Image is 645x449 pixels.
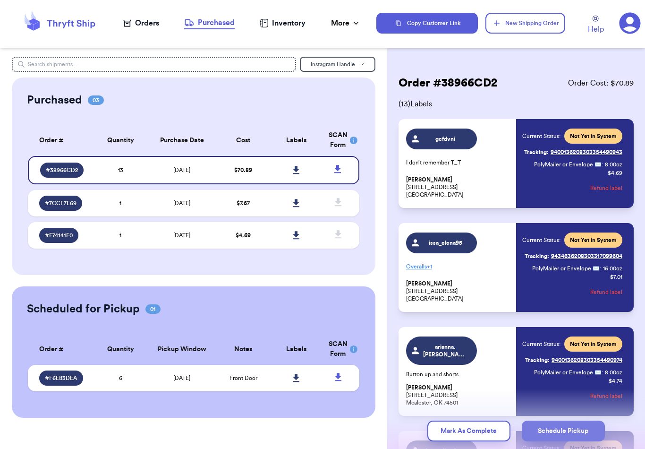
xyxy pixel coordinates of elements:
[229,375,257,381] span: Front Door
[45,374,77,382] span: # F6EB3DEA
[46,166,78,174] span: # 38966CD2
[173,233,190,238] span: [DATE]
[590,282,622,302] button: Refund label
[590,386,622,406] button: Refund label
[399,98,634,110] span: ( 13 ) Labels
[406,371,510,378] p: Button up and shorts
[28,125,94,156] th: Order #
[602,369,603,376] span: :
[524,148,549,156] span: Tracking:
[147,334,217,365] th: Pickup Window
[217,334,270,365] th: Notes
[423,135,468,143] span: gcfdvni
[406,384,510,406] p: [STREET_ADDRESS] Mcalester, OK 74501
[534,162,602,167] span: PolyMailer or Envelope ✉️
[427,421,510,441] button: Mark As Complete
[234,167,252,173] span: $ 70.89
[173,375,190,381] span: [DATE]
[427,264,432,269] span: + 1
[406,159,510,166] p: I don’t remember T_T
[145,304,161,314] span: 01
[588,16,604,35] a: Help
[406,176,510,199] p: [STREET_ADDRESS] [GEOGRAPHIC_DATA]
[123,17,159,29] a: Orders
[600,265,601,272] span: :
[522,132,560,140] span: Current Status:
[399,76,497,91] h2: Order # 38966CD2
[236,233,251,238] span: $ 4.69
[260,17,306,29] a: Inventory
[311,61,355,67] span: Instagram Handle
[608,169,622,177] p: $ 4.69
[28,334,94,365] th: Order #
[329,130,348,150] div: SCAN Form
[331,17,361,29] div: More
[119,233,121,238] span: 1
[270,334,322,365] th: Labels
[590,178,622,199] button: Refund label
[525,249,622,264] a: Tracking:9434636208303317099604
[602,161,603,168] span: :
[147,125,217,156] th: Purchase Date
[605,369,622,376] span: 8.00 oz
[603,265,622,272] span: 16.00 oz
[329,339,348,359] div: SCAN Form
[12,57,296,72] input: Search shipments...
[485,13,565,34] button: New Shipping Order
[45,199,76,207] span: # 7CCF7E69
[609,377,622,385] p: $ 4.74
[119,200,121,206] span: 1
[610,273,622,281] p: $ 7.01
[570,340,617,348] span: Not Yet in System
[532,266,600,271] span: PolyMailer or Envelope ✉️
[524,145,622,160] a: Tracking:9400136208303354490943
[406,259,510,274] p: Overalls
[173,200,190,206] span: [DATE]
[522,340,560,348] span: Current Status:
[184,17,235,28] div: Purchased
[217,125,270,156] th: Cost
[376,13,478,34] button: Copy Customer Link
[522,421,605,441] button: Schedule Pickup
[423,239,468,247] span: issa_elena95
[88,95,104,105] span: 03
[406,280,510,302] p: [STREET_ADDRESS] [GEOGRAPHIC_DATA]
[27,302,140,317] h2: Scheduled for Pickup
[534,370,602,375] span: PolyMailer or Envelope ✉️
[406,280,452,287] span: [PERSON_NAME]
[118,167,123,173] span: 13
[270,125,322,156] th: Labels
[423,343,468,358] span: arianna.[PERSON_NAME].583
[94,125,147,156] th: Quantity
[119,375,122,381] span: 6
[568,78,634,89] span: Order Cost: $ 70.89
[237,200,250,206] span: $ 7.67
[184,17,235,29] a: Purchased
[525,356,550,364] span: Tracking:
[173,167,190,173] span: [DATE]
[406,384,452,391] span: [PERSON_NAME]
[94,334,147,365] th: Quantity
[525,252,549,260] span: Tracking:
[522,236,560,244] span: Current Status:
[570,236,617,244] span: Not Yet in System
[525,353,622,368] a: Tracking:9400136208303354490974
[588,24,604,35] span: Help
[300,57,375,72] button: Instagram Handle
[570,132,617,140] span: Not Yet in System
[45,232,73,239] span: # F74141F0
[605,161,622,168] span: 8.00 oz
[406,176,452,183] span: [PERSON_NAME]
[27,93,82,108] h2: Purchased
